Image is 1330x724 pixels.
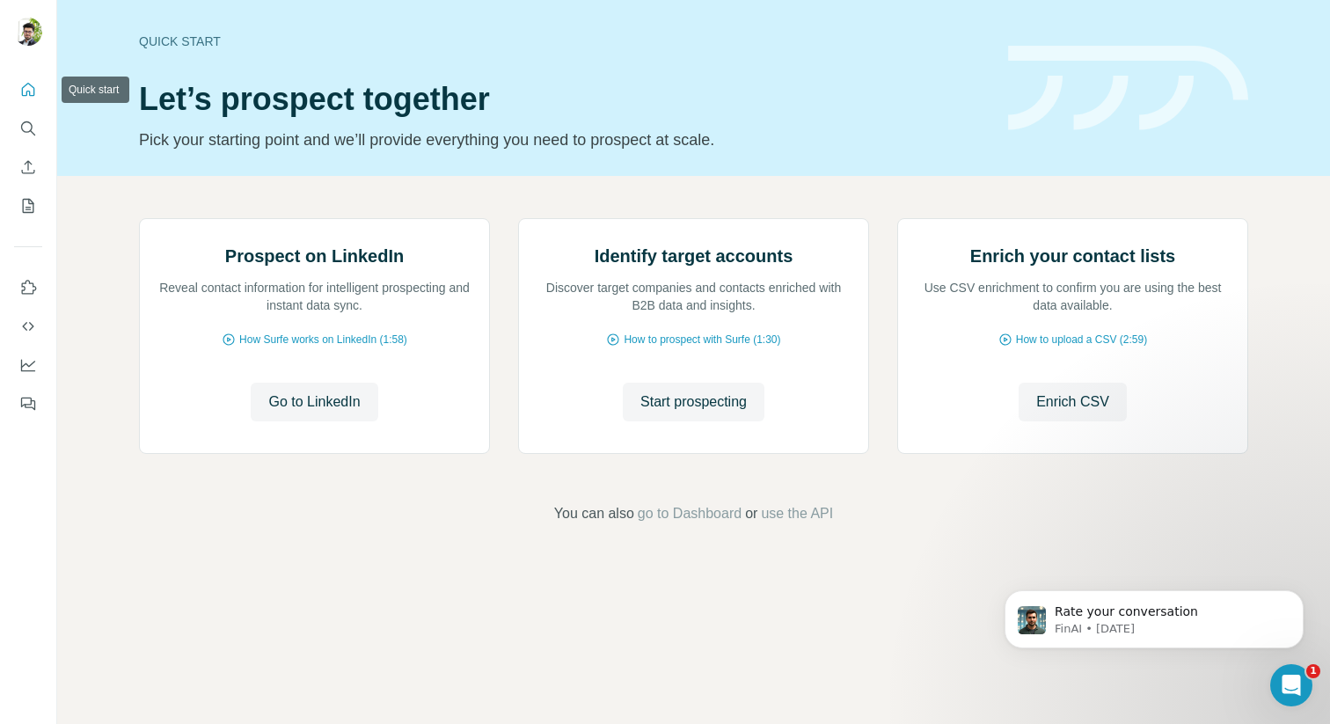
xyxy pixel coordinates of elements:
button: Feedback [14,388,42,420]
h1: Let’s prospect together [139,82,987,117]
span: You can also [554,503,634,524]
button: Go to LinkedIn [251,383,377,421]
span: Go to LinkedIn [268,391,360,413]
span: Enrich CSV [1036,391,1109,413]
span: How Surfe works on LinkedIn (1:58) [239,332,407,347]
p: Use CSV enrichment to confirm you are using the best data available. [916,279,1230,314]
button: Search [14,113,42,144]
button: go to Dashboard [638,503,742,524]
h2: Identify target accounts [595,244,793,268]
p: Reveal contact information for intelligent prospecting and instant data sync. [157,279,471,314]
button: My lists [14,190,42,222]
h2: Prospect on LinkedIn [225,244,404,268]
button: Use Surfe API [14,311,42,342]
iframe: Intercom live chat [1270,664,1312,706]
button: Dashboard [14,349,42,381]
img: Avatar [14,18,42,46]
button: Enrich CSV [1019,383,1127,421]
span: or [745,503,757,524]
p: Pick your starting point and we’ll provide everything you need to prospect at scale. [139,128,987,152]
iframe: Intercom notifications message [978,553,1330,676]
button: Quick start [14,74,42,106]
h2: Enrich your contact lists [970,244,1175,268]
span: How to prospect with Surfe (1:30) [624,332,780,347]
button: Use Surfe on LinkedIn [14,272,42,303]
button: use the API [761,503,833,524]
span: How to upload a CSV (2:59) [1016,332,1147,347]
button: Enrich CSV [14,151,42,183]
span: 1 [1306,664,1320,678]
button: Start prospecting [623,383,764,421]
p: Discover target companies and contacts enriched with B2B data and insights. [537,279,851,314]
div: Quick start [139,33,987,50]
span: Start prospecting [640,391,747,413]
img: banner [1008,46,1248,131]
